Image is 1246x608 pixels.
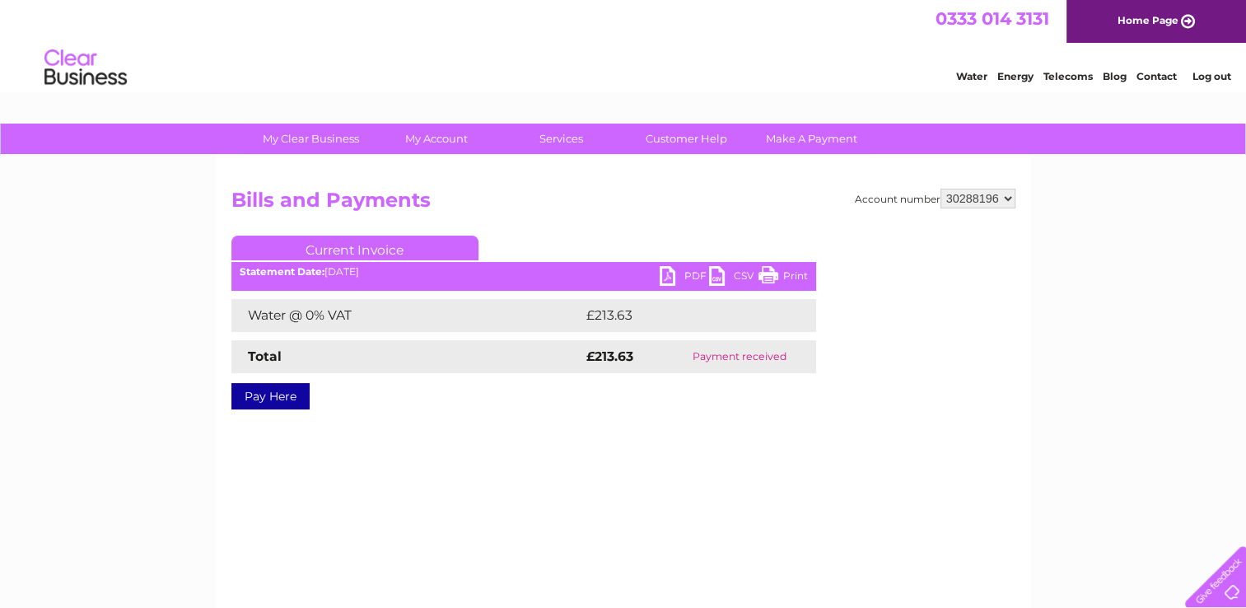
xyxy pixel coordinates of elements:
div: [DATE] [231,266,816,278]
td: Payment received [664,340,815,373]
a: Current Invoice [231,236,478,260]
a: Water [956,70,987,82]
a: Energy [997,70,1034,82]
h2: Bills and Payments [231,189,1015,220]
a: Log out [1192,70,1230,82]
a: Blog [1103,70,1127,82]
a: CSV [709,266,758,290]
strong: Total [248,348,282,364]
a: Make A Payment [744,124,880,154]
div: Account number [855,189,1015,208]
a: Telecoms [1043,70,1093,82]
td: Water @ 0% VAT [231,299,582,332]
a: PDF [660,266,709,290]
b: Statement Date: [240,265,324,278]
a: My Clear Business [243,124,379,154]
a: 0333 014 3131 [936,8,1049,29]
a: Services [493,124,629,154]
a: Contact [1136,70,1177,82]
a: Customer Help [618,124,754,154]
a: Print [758,266,808,290]
img: logo.png [44,43,128,93]
a: My Account [368,124,504,154]
strong: £213.63 [586,348,633,364]
td: £213.63 [582,299,786,332]
div: Clear Business is a trading name of Verastar Limited (registered in [GEOGRAPHIC_DATA] No. 3667643... [235,9,1013,80]
a: Pay Here [231,383,310,409]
